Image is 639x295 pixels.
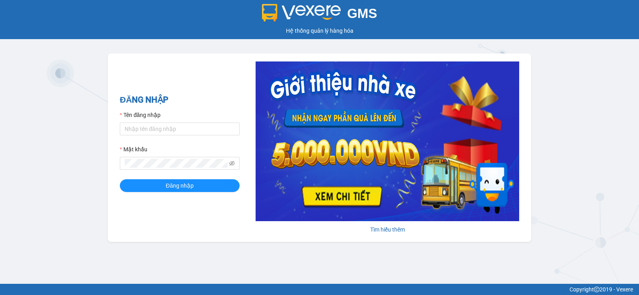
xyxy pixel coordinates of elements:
[594,287,599,292] span: copyright
[256,61,519,221] img: banner-0
[6,285,633,294] div: Copyright 2019 - Vexere
[229,160,235,166] span: eye-invisible
[120,93,240,107] h2: ĐĂNG NHẬP
[120,145,147,154] label: Mật khẩu
[120,179,240,192] button: Đăng nhập
[2,26,637,35] div: Hệ thống quản lý hàng hóa
[120,123,240,135] input: Tên đăng nhập
[120,111,161,119] label: Tên đăng nhập
[125,159,228,168] input: Mật khẩu
[347,6,377,21] span: GMS
[166,181,194,190] span: Đăng nhập
[256,225,519,234] div: Tìm hiểu thêm
[262,4,341,22] img: logo 2
[262,12,377,18] a: GMS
